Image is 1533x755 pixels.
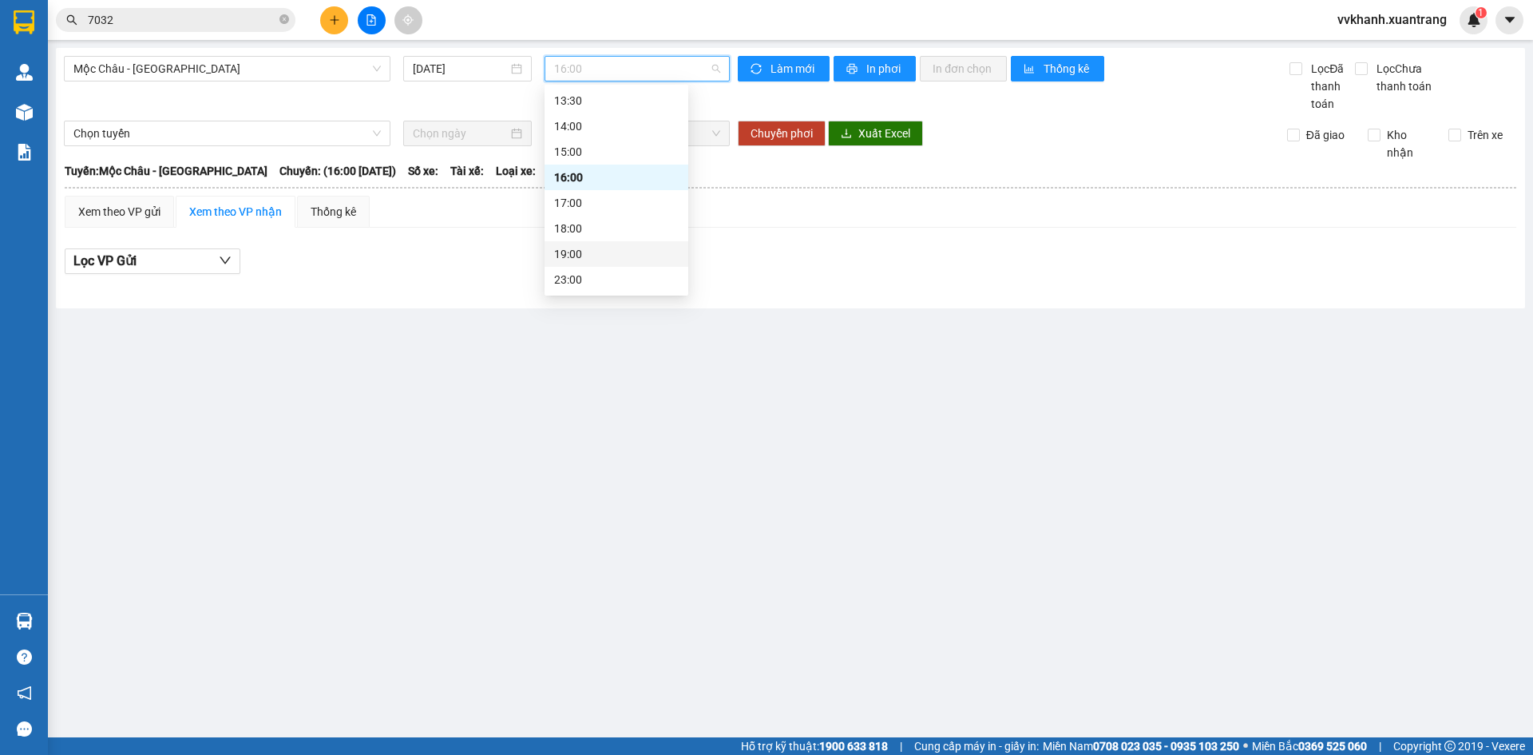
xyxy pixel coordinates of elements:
[738,121,826,146] button: Chuyển phơi
[1024,63,1037,76] span: bar-chart
[73,251,137,271] span: Lọc VP Gửi
[66,14,77,26] span: search
[1093,740,1239,753] strong: 0708 023 035 - 0935 103 250
[1011,56,1104,81] button: bar-chartThống kê
[17,721,32,737] span: message
[1370,60,1452,95] span: Lọc Chưa thanh toán
[16,613,33,630] img: warehouse-icon
[554,92,679,109] div: 13:30
[16,104,33,121] img: warehouse-icon
[554,220,679,237] div: 18:00
[14,10,34,34] img: logo-vxr
[279,162,396,180] span: Chuyến: (16:00 [DATE])
[413,125,508,142] input: Chọn ngày
[554,57,720,81] span: 16:00
[279,13,289,28] span: close-circle
[1043,737,1239,755] span: Miền Nam
[914,737,1039,755] span: Cung cấp máy in - giấy in:
[279,14,289,24] span: close-circle
[65,248,240,274] button: Lọc VP Gửi
[1379,737,1381,755] span: |
[1298,740,1367,753] strong: 0369 525 060
[554,245,679,263] div: 19:00
[900,737,902,755] span: |
[450,162,484,180] span: Tài xế:
[78,203,160,221] div: Xem theo VP gửi
[1476,7,1487,18] sup: 1
[394,6,422,34] button: aim
[1044,60,1091,77] span: Thống kê
[408,162,438,180] span: Số xe:
[1305,60,1354,113] span: Lọc Đã thanh toán
[189,203,282,221] div: Xem theo VP nhận
[1467,13,1481,27] img: icon-new-feature
[320,6,348,34] button: plus
[88,11,276,29] input: Tìm tên, số ĐT hoặc mã đơn
[311,203,356,221] div: Thống kê
[1461,126,1509,144] span: Trên xe
[366,14,377,26] span: file-add
[16,144,33,161] img: solution-icon
[1503,13,1517,27] span: caret-down
[17,685,32,701] span: notification
[554,169,679,186] div: 16:00
[402,14,414,26] span: aim
[496,162,536,180] span: Loại xe:
[1495,6,1523,34] button: caret-down
[73,121,381,145] span: Chọn tuyến
[17,650,32,665] span: question-circle
[554,194,679,212] div: 17:00
[828,121,923,146] button: downloadXuất Excel
[1243,743,1248,749] span: ⚪️
[1252,737,1367,755] span: Miền Bắc
[554,271,679,288] div: 23:00
[554,117,679,135] div: 14:00
[413,60,508,77] input: 14/09/2025
[1325,10,1460,30] span: vvkhanh.xuantrang
[1300,126,1351,144] span: Đã giao
[16,64,33,81] img: warehouse-icon
[1380,126,1436,161] span: Kho nhận
[770,60,817,77] span: Làm mới
[819,740,888,753] strong: 1900 633 818
[834,56,916,81] button: printerIn phơi
[920,56,1007,81] button: In đơn chọn
[65,165,267,177] b: Tuyến: Mộc Châu - [GEOGRAPHIC_DATA]
[73,57,381,81] span: Mộc Châu - Hà Nội
[329,14,340,26] span: plus
[741,737,888,755] span: Hỗ trợ kỹ thuật:
[751,63,764,76] span: sync
[866,60,903,77] span: In phơi
[554,143,679,161] div: 15:00
[219,254,232,267] span: down
[1444,741,1456,752] span: copyright
[846,63,860,76] span: printer
[358,6,386,34] button: file-add
[1478,7,1483,18] span: 1
[738,56,830,81] button: syncLàm mới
